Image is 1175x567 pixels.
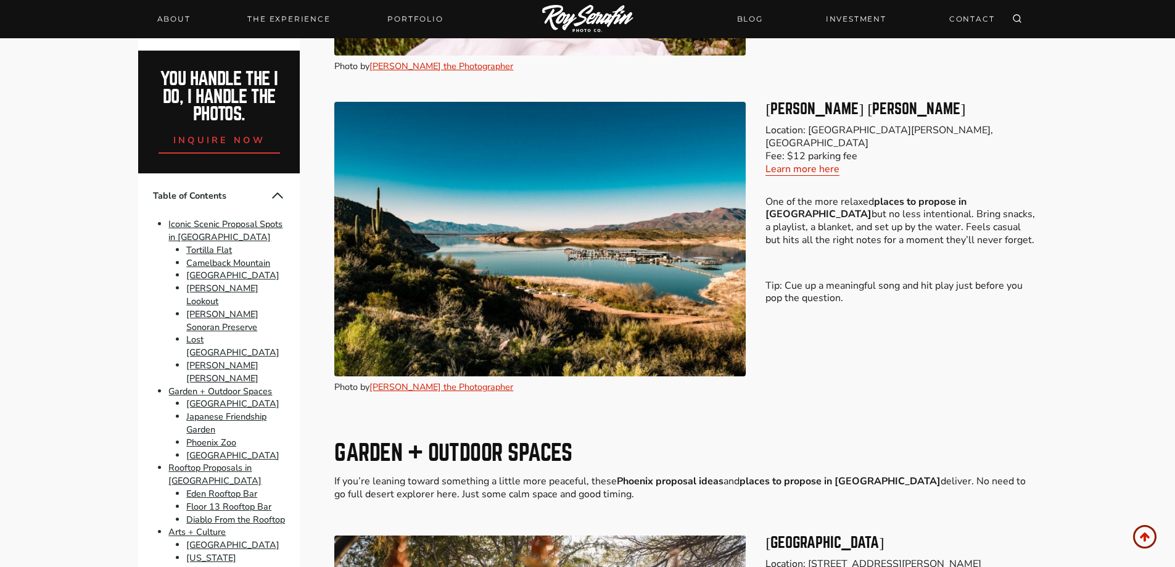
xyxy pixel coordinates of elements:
[186,308,258,333] a: [PERSON_NAME] Sonoran Preserve
[542,5,633,34] img: Logo of Roy Serafin Photo Co., featuring stylized text in white on a light background, representi...
[765,102,1036,117] h3: [PERSON_NAME] [PERSON_NAME]
[270,188,285,203] button: Collapse Table of Contents
[173,134,266,146] span: inquire now
[730,8,770,30] a: BLOG
[186,398,279,410] a: [GEOGRAPHIC_DATA]
[186,270,279,282] a: [GEOGRAPHIC_DATA]
[369,381,513,393] a: [PERSON_NAME] the Photographer
[730,8,1002,30] nav: Secondary Navigation
[334,102,746,376] img: Phoenix Proposal Ideas and Places to Propose in Phoenix 7
[369,60,513,72] a: [PERSON_NAME] the Photographer
[765,196,1036,247] p: One of the more relaxed but no less intentional. Bring snacks, a playlist, a blanket, and set up ...
[168,526,226,539] a: Arts + Culture
[380,10,450,28] a: Portfolio
[186,410,266,436] a: Japanese Friendship Garden
[186,244,232,256] a: Tortilla Flat
[765,536,1036,550] h3: [GEOGRAPHIC_DATA]
[186,513,285,526] a: Diablo From the Rooftop
[334,381,746,394] figcaption: Photo by
[150,10,451,28] nav: Primary Navigation
[765,195,967,221] strong: places to propose in [GEOGRAPHIC_DATA]
[153,189,270,202] span: Table of Contents
[150,10,198,28] a: About
[186,487,257,500] a: Eden Rooftop Bar
[152,70,287,123] h2: You handle the i do, I handle the photos.
[818,8,894,30] a: INVESTMENT
[168,462,262,487] a: Rooftop Proposals in [GEOGRAPHIC_DATA]
[740,474,941,488] strong: places to propose in [GEOGRAPHIC_DATA]
[765,267,1036,305] p: Tip: Cue up a meaningful song and hit play just before you pop the question.
[186,436,236,449] a: Phoenix Zoo
[765,124,1036,175] p: Location: [GEOGRAPHIC_DATA][PERSON_NAME], [GEOGRAPHIC_DATA] Fee: $12 parking fee
[617,474,724,488] strong: Phoenix proposal ideas
[168,385,272,397] a: Garden + Outdoor Spaces
[334,442,1036,464] h2: Garden + Outdoor Spaces
[186,359,258,384] a: [PERSON_NAME] [PERSON_NAME]
[168,218,282,243] a: Iconic Scenic Proposal Spots in [GEOGRAPHIC_DATA]
[765,162,839,176] a: Learn more here
[186,500,271,513] a: Floor 13 Rooftop Bar
[334,475,1036,501] p: If you’re leaning toward something a little more peaceful, these and deliver. No need to go full ...
[334,60,746,73] figcaption: Photo by
[186,334,279,359] a: Lost [GEOGRAPHIC_DATA]
[186,449,279,461] a: [GEOGRAPHIC_DATA]
[159,123,281,154] a: inquire now
[186,539,279,551] a: [GEOGRAPHIC_DATA]
[1008,10,1026,28] button: View Search Form
[1133,525,1156,548] a: Scroll to top
[240,10,337,28] a: THE EXPERIENCE
[186,282,258,307] a: [PERSON_NAME] Lookout
[942,8,1002,30] a: CONTACT
[186,257,270,269] a: Camelback Mountain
